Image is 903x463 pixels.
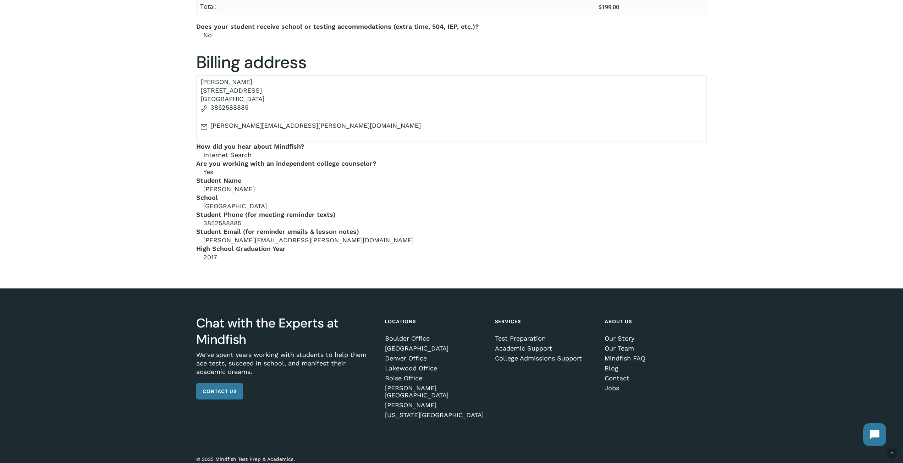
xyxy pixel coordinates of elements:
p: [PERSON_NAME][EMAIL_ADDRESS][PERSON_NAME][DOMAIN_NAME] [201,121,702,139]
dd: [PERSON_NAME][EMAIL_ADDRESS][PERSON_NAME][DOMAIN_NAME] [196,236,707,244]
a: [PERSON_NAME][GEOGRAPHIC_DATA] [385,385,485,399]
address: [PERSON_NAME] [STREET_ADDRESS] [GEOGRAPHIC_DATA] [196,75,707,142]
span: 199.00 [599,3,619,11]
a: Blog [605,365,704,372]
a: Contact [605,375,704,382]
p: 3852588885 [201,103,702,121]
dt: Are you working with an independent college counselor? [196,159,707,168]
iframe: Chatbot [856,416,893,453]
h4: About Us [605,315,704,328]
a: Boulder Office [385,335,485,342]
dd: No [196,31,707,39]
h4: Services [495,315,595,328]
a: Our Team [605,345,704,352]
dt: Student Name [196,176,707,185]
a: Contact Us [196,383,243,399]
p: © 2025 Mindfish Test Prep & Academics. [196,455,403,463]
span: $ [599,3,602,11]
dt: School [196,193,707,202]
span: Contact Us [203,388,237,395]
a: Our Story [605,335,704,342]
p: We’ve spent years working with students to help them ace tests, succeed in school, and manifest t... [196,351,375,383]
dd: [PERSON_NAME] [196,185,707,193]
a: Denver Office [385,355,485,362]
a: Boise Office [385,375,485,382]
h3: Chat with the Experts at Mindfish [196,315,375,348]
a: Jobs [605,385,704,392]
dt: High School Graduation Year [196,244,707,253]
dt: Student Email (for reminder emails & lesson notes) [196,227,707,236]
dd: Yes [196,168,707,176]
a: Test Preparation [495,335,595,342]
dd: [GEOGRAPHIC_DATA] [196,202,707,210]
h2: Billing address [196,52,707,73]
a: College Admissions Support [495,355,595,362]
dt: Does your student receive school or testing accommodations (extra time, 504, IEP, etc.)? [196,22,707,31]
a: Lakewood Office [385,365,485,372]
a: Mindfish FAQ [605,355,704,362]
a: [US_STATE][GEOGRAPHIC_DATA] [385,412,485,419]
dd: 2017 [196,253,707,261]
dt: Student Phone (for meeting reminder texts) [196,210,707,219]
dd: 3852588885 [196,219,707,227]
dt: How did you hear about Mindfish? [196,142,707,151]
a: Academic Support [495,345,595,352]
dd: Internet Search [196,151,707,159]
a: [GEOGRAPHIC_DATA] [385,345,485,352]
h4: Locations [385,315,485,328]
a: [PERSON_NAME] [385,402,485,409]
